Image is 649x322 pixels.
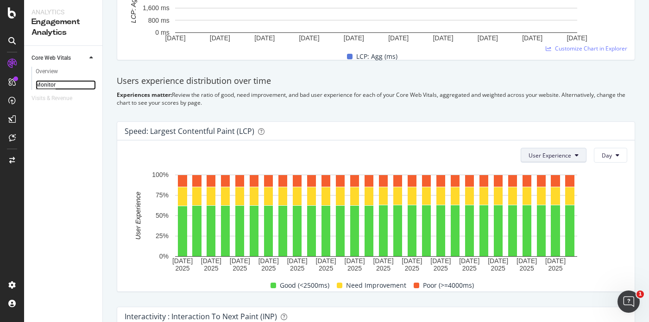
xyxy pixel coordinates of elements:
[545,257,566,265] text: [DATE]
[529,152,571,159] span: User Experience
[36,80,56,90] div: Monitor
[210,35,230,42] text: [DATE]
[434,265,448,272] text: 2025
[261,265,276,272] text: 2025
[125,312,277,321] div: Interactivity : Interaction to Next Paint (INP)
[159,253,169,260] text: 0%
[299,35,319,42] text: [DATE]
[347,265,362,272] text: 2025
[356,51,397,62] span: LCP: Agg (ms)
[148,17,170,24] text: 800 ms
[117,75,635,87] div: Users experience distribution over time
[204,265,218,272] text: 2025
[165,35,185,42] text: [DATE]
[230,257,250,265] text: [DATE]
[36,67,96,76] a: Overview
[32,53,71,63] div: Core Web Vitals
[117,91,172,99] b: Experiences matter:
[319,265,333,272] text: 2025
[155,29,169,37] text: 0 ms
[522,35,542,42] text: [DATE]
[172,257,193,265] text: [DATE]
[233,265,247,272] text: 2025
[546,44,627,52] a: Customize Chart in Explorer
[517,257,537,265] text: [DATE]
[125,126,254,136] div: Speed: Largest Contentful Paint (LCP)
[602,152,612,159] span: Day
[488,257,508,265] text: [DATE]
[376,265,391,272] text: 2025
[491,265,505,272] text: 2025
[567,35,587,42] text: [DATE]
[402,257,422,265] text: [DATE]
[32,94,72,103] div: Visits & Revenue
[254,35,275,42] text: [DATE]
[478,35,498,42] text: [DATE]
[143,4,170,12] text: 1,600 ms
[345,257,365,265] text: [DATE]
[459,257,479,265] text: [DATE]
[117,91,635,107] div: Review the ratio of good, need improvement, and bad user experience for each of your Core Web Vit...
[316,257,336,265] text: [DATE]
[175,265,189,272] text: 2025
[36,67,58,76] div: Overview
[125,170,627,272] svg: A chart.
[134,192,142,240] text: User Experience
[405,265,419,272] text: 2025
[423,280,474,291] span: Poor (>=4000ms)
[32,94,82,103] a: Visits & Revenue
[32,17,95,38] div: Engagement Analytics
[152,171,169,179] text: 100%
[373,257,393,265] text: [DATE]
[636,290,644,298] span: 1
[548,265,562,272] text: 2025
[520,265,534,272] text: 2025
[156,192,169,199] text: 75%
[258,257,279,265] text: [DATE]
[287,257,308,265] text: [DATE]
[521,148,586,163] button: User Experience
[462,265,477,272] text: 2025
[594,148,627,163] button: Day
[290,265,304,272] text: 2025
[344,35,364,42] text: [DATE]
[201,257,221,265] text: [DATE]
[433,35,453,42] text: [DATE]
[32,7,95,17] div: Analytics
[280,280,329,291] span: Good (<2500ms)
[617,290,640,313] iframe: Intercom live chat
[388,35,409,42] text: [DATE]
[36,80,96,90] a: Monitor
[156,212,169,220] text: 50%
[430,257,451,265] text: [DATE]
[346,280,406,291] span: Need Improvement
[555,44,627,52] span: Customize Chart in Explorer
[32,53,87,63] a: Core Web Vitals
[156,233,169,240] text: 25%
